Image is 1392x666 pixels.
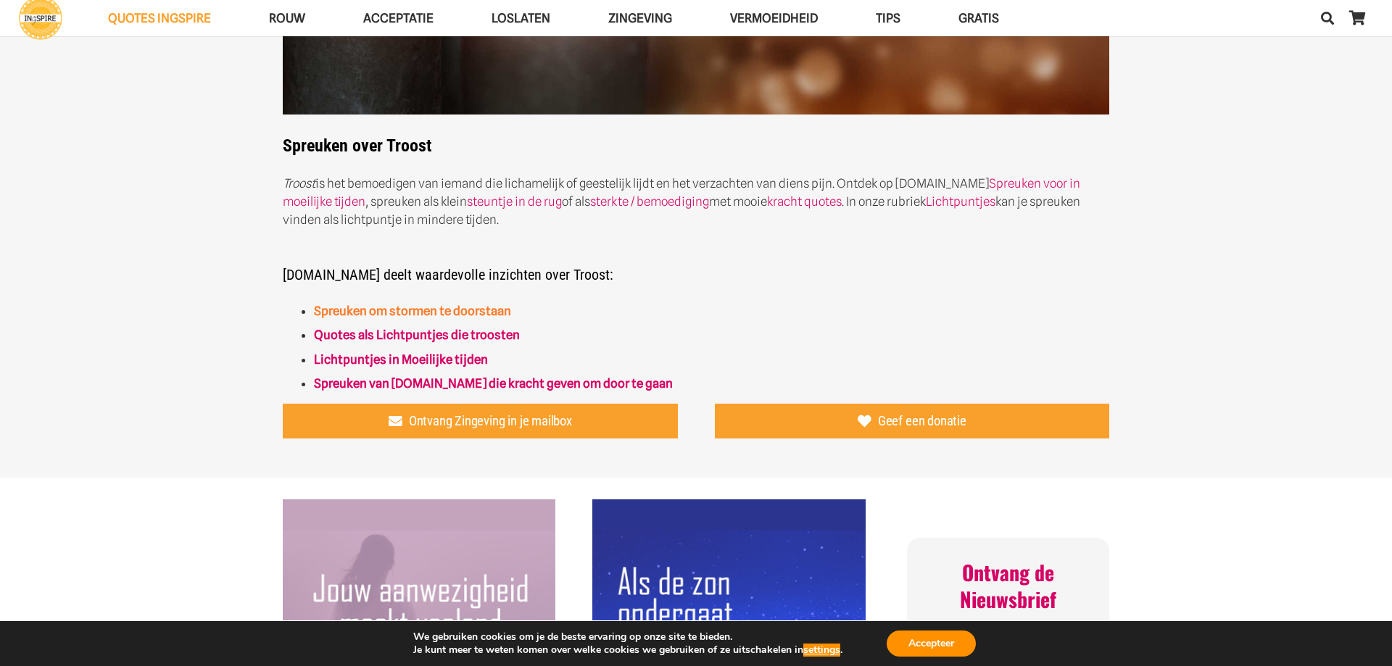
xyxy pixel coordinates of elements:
[767,194,842,209] a: kracht quotes
[878,414,966,430] span: Geef een donatie
[283,175,1109,229] p: is het bemoedigen van iemand die lichamelijk of geestelijk lijdt en het verzachten van diens pijn...
[283,176,315,191] em: Troost
[715,404,1110,438] a: Geef een donatie
[283,404,678,438] a: Ontvang Zingeving in je mailbox
[314,304,511,318] a: Spreuken om stormen te doorstaan
[409,414,572,430] span: Ontvang Zingeving in je mailbox
[108,11,211,25] span: QUOTES INGSPIRE
[958,11,999,25] span: GRATIS
[413,630,842,644] p: We gebruiken cookies om je de beste ervaring op onze site te bieden.
[926,194,995,209] a: Lichtpuntjes
[314,328,520,342] a: “Quotes als Lichtpuntjes die hoop brengen” (bewerken)
[590,194,709,209] a: sterkte / bemoediging
[803,644,840,657] button: settings
[730,11,818,25] span: VERMOEIDHEID
[608,11,672,25] span: Zingeving
[467,194,562,209] a: steuntje in de rug
[413,644,842,657] p: Je kunt meer te weten komen over welke cookies we gebruiken of ze uitschakelen in .
[269,11,305,25] span: ROUW
[492,11,550,25] span: Loslaten
[283,248,1109,284] h5: [DOMAIN_NAME] deelt waardevolle inzichten over Troost:
[363,11,434,25] span: Acceptatie
[314,352,488,367] a: Lichtpuntjes in Moeilijke tijden
[314,376,673,391] a: Spreuken van [DOMAIN_NAME] die kracht geven om door te gaan
[960,557,1056,613] span: Ontvang de Nieuwsbrief
[876,11,900,25] span: TIPS
[887,630,976,657] button: Accepteer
